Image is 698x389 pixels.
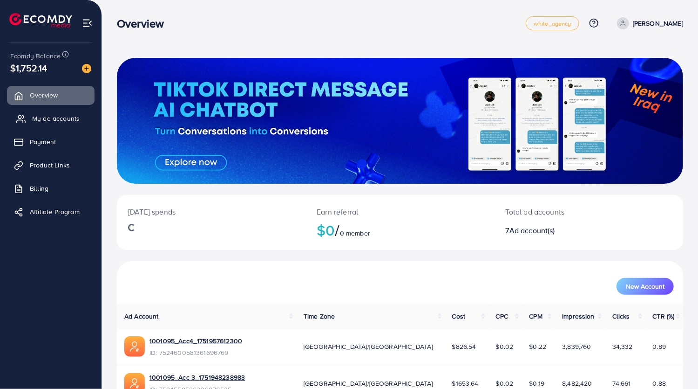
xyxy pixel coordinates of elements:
span: Affiliate Program [30,207,80,216]
a: 1001095_Acc4_1751957612300 [149,336,242,346]
span: 74,661 [612,379,631,388]
iframe: Chat [658,347,691,382]
span: $0.02 [496,342,514,351]
span: [GEOGRAPHIC_DATA]/[GEOGRAPHIC_DATA] [304,379,433,388]
span: $0.19 [529,379,545,388]
a: [PERSON_NAME] [613,17,683,29]
a: white_agency [526,16,579,30]
span: ID: 7524600581361696769 [149,348,242,357]
a: Product Links [7,156,95,174]
span: white_agency [534,21,571,27]
img: image [82,64,91,73]
span: Clicks [612,312,630,321]
span: Impression [562,312,595,321]
span: My ad accounts [32,114,80,123]
span: $826.54 [452,342,476,351]
h3: Overview [117,17,171,30]
span: Ecomdy Balance [10,51,61,61]
span: 8,482,420 [562,379,592,388]
a: Affiliate Program [7,202,95,221]
button: New Account [617,278,674,295]
p: [DATE] spends [128,206,294,217]
span: Time Zone [304,312,335,321]
span: New Account [626,283,664,290]
span: Overview [30,90,58,100]
a: My ad accounts [7,109,95,128]
span: $1,752.14 [10,61,47,75]
p: [PERSON_NAME] [633,18,683,29]
span: 0.89 [653,342,666,351]
span: $1653.64 [452,379,479,388]
span: Billing [30,184,48,193]
span: $0.02 [496,379,514,388]
img: menu [82,18,93,28]
span: CPM [529,312,542,321]
span: Payment [30,137,56,146]
span: Cost [452,312,466,321]
a: Overview [7,86,95,104]
span: Ad account(s) [509,225,555,236]
span: [GEOGRAPHIC_DATA]/[GEOGRAPHIC_DATA] [304,342,433,351]
span: 3,839,760 [562,342,591,351]
span: Ad Account [124,312,159,321]
span: CTR (%) [653,312,675,321]
span: 0 member [340,229,370,238]
span: CPC [496,312,508,321]
span: / [335,219,340,241]
span: Product Links [30,160,70,170]
span: 34,332 [612,342,633,351]
a: 1001095_Acc 3_1751948238983 [149,373,245,382]
p: Total ad accounts [506,206,625,217]
a: Billing [7,179,95,198]
p: Earn referral [317,206,483,217]
img: ic-ads-acc.e4c84228.svg [124,336,145,357]
h2: $0 [317,221,483,239]
img: logo [9,13,72,28]
a: Payment [7,132,95,151]
h2: 7 [506,226,625,235]
span: $0.22 [529,342,547,351]
span: 0.88 [653,379,666,388]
